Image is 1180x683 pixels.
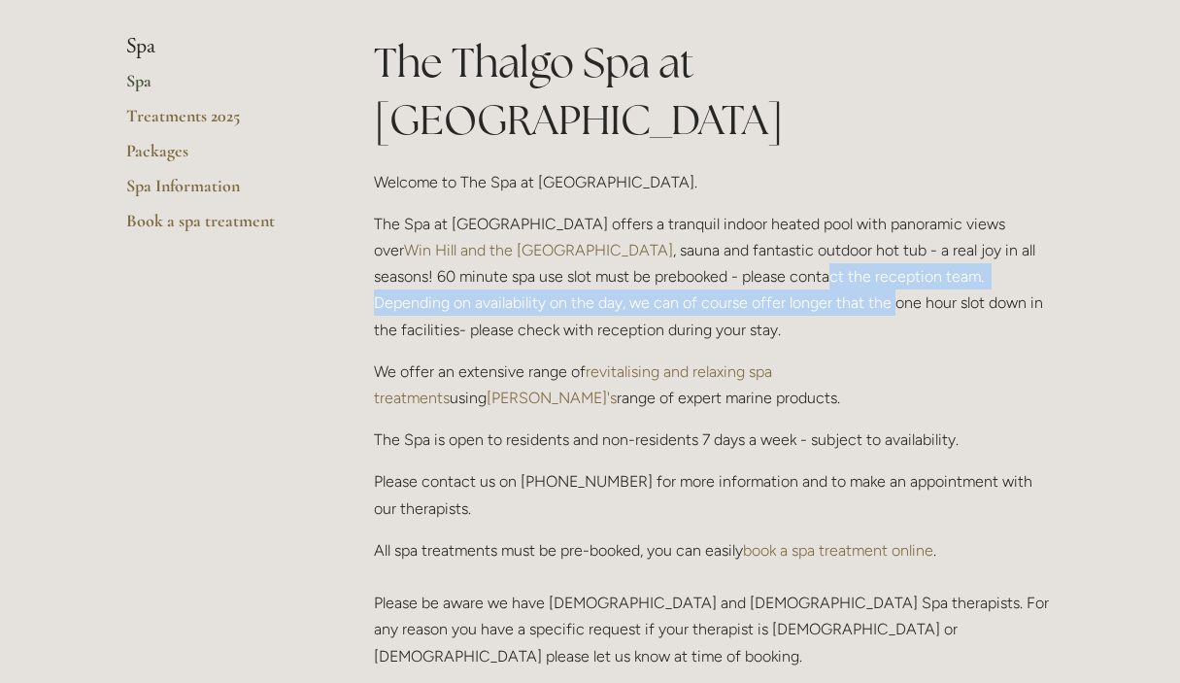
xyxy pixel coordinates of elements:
[374,537,1055,669] p: All spa treatments must be pre-booked, you can easily . Please be aware we have [DEMOGRAPHIC_DATA...
[374,427,1055,453] p: The Spa is open to residents and non-residents 7 days a week - subject to availability.
[126,70,312,105] a: Spa
[126,105,312,140] a: Treatments 2025
[374,169,1055,195] p: Welcome to The Spa at [GEOGRAPHIC_DATA].
[374,34,1055,149] h1: The Thalgo Spa at [GEOGRAPHIC_DATA]
[374,468,1055,521] p: Please contact us on [PHONE_NUMBER] for more information and to make an appointment with our ther...
[374,211,1055,343] p: The Spa at [GEOGRAPHIC_DATA] offers a tranquil indoor heated pool with panoramic views over , sau...
[126,210,312,245] a: Book a spa treatment
[374,359,1055,411] p: We offer an extensive range of using range of expert marine products.
[743,541,933,560] a: book a spa treatment online
[404,241,673,259] a: Win Hill and the [GEOGRAPHIC_DATA]
[487,389,617,407] a: [PERSON_NAME]'s
[126,34,312,59] li: Spa
[126,140,312,175] a: Packages
[126,175,312,210] a: Spa Information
